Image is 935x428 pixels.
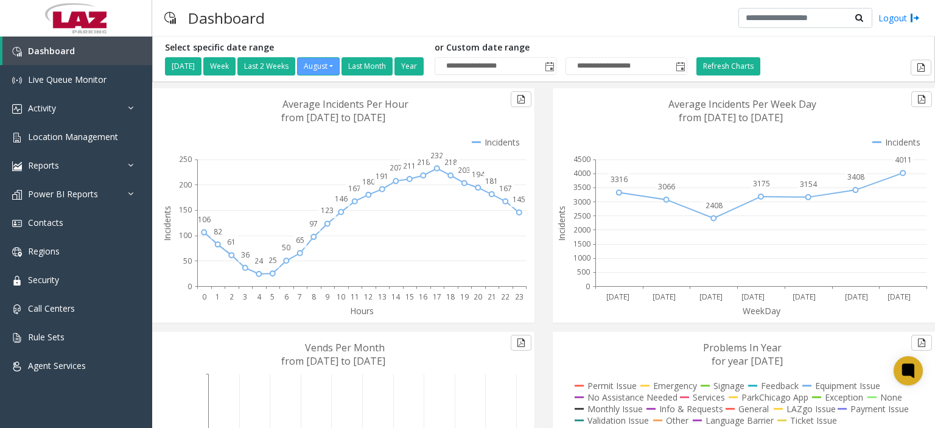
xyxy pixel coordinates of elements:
text: [DATE] [845,292,868,302]
span: Toggle popup [673,58,687,75]
text: 36 [241,250,250,260]
button: Export to pdf [911,60,931,75]
text: [DATE] [699,292,723,302]
text: 4500 [573,154,590,164]
text: 123 [321,205,334,216]
text: [DATE] [653,292,676,302]
text: 100 [179,230,192,240]
text: 2408 [706,200,723,211]
text: 3000 [573,197,590,207]
text: 3154 [800,179,818,189]
span: Location Management [28,131,118,142]
text: 18 [446,292,455,302]
span: Toggle popup [542,58,556,75]
text: 7 [298,292,302,302]
text: from [DATE] to [DATE] [281,354,385,368]
text: 10 [337,292,345,302]
h3: Dashboard [182,3,271,33]
h5: or Custom date range [435,43,687,53]
text: 203 [458,165,471,175]
text: 146 [335,194,348,204]
img: 'icon' [12,219,22,228]
img: 'icon' [12,304,22,314]
text: 19 [460,292,469,302]
text: 3066 [658,181,675,192]
text: 82 [214,226,222,237]
text: 150 [179,205,192,215]
img: 'icon' [12,161,22,171]
text: 3316 [611,174,628,184]
text: 65 [296,235,304,245]
span: Power BI Reports [28,188,98,200]
img: 'icon' [12,47,22,57]
text: 50 [183,256,192,266]
span: Live Queue Monitor [28,74,107,85]
text: 4011 [895,155,912,165]
text: 232 [430,150,443,161]
img: 'icon' [12,362,22,371]
img: 'icon' [12,104,22,114]
button: August [297,57,340,75]
span: Contacts [28,217,63,228]
text: 2000 [573,225,590,235]
text: [DATE] [606,292,629,302]
button: [DATE] [165,57,201,75]
img: pageIcon [164,3,176,33]
text: 50 [282,242,290,253]
button: Export to pdf [511,91,531,107]
text: Vends Per Month [305,341,385,354]
text: 20 [474,292,482,302]
text: from [DATE] to [DATE] [281,111,385,124]
text: 61 [227,237,236,247]
text: 106 [198,214,211,225]
text: for year [DATE] [712,354,783,368]
text: 3175 [753,178,770,189]
text: 12 [364,292,373,302]
text: 3500 [573,182,590,192]
button: Export to pdf [911,335,932,351]
text: 11 [351,292,359,302]
span: Activity [28,102,56,114]
button: Last 2 Weeks [237,57,295,75]
text: 24 [254,256,264,266]
text: 16 [419,292,427,302]
span: Agent Services [28,360,86,371]
text: 13 [378,292,387,302]
text: 8 [312,292,316,302]
text: 181 [485,176,498,186]
text: 200 [179,180,192,190]
text: [DATE] [793,292,816,302]
text: from [DATE] to [DATE] [679,111,783,124]
text: 4000 [573,168,590,178]
img: logout [910,12,920,24]
text: [DATE] [888,292,911,302]
text: 211 [403,161,416,171]
span: Regions [28,245,60,257]
text: 23 [515,292,524,302]
text: 500 [577,267,590,277]
img: 'icon' [12,75,22,85]
h5: Select specific date range [165,43,425,53]
text: Average Incidents Per Hour [282,97,408,111]
text: 15 [405,292,414,302]
text: 22 [501,292,510,302]
button: Export to pdf [511,335,531,351]
text: 0 [202,292,206,302]
span: Reports [28,160,59,171]
button: Week [203,57,236,75]
text: WeekDay [743,305,781,317]
text: 97 [309,219,318,229]
text: 180 [362,177,375,187]
button: Year [394,57,424,75]
span: Dashboard [28,45,75,57]
text: 218 [444,157,457,167]
span: Rule Sets [28,331,65,343]
text: 1500 [573,239,590,249]
text: Incidents [556,206,567,241]
text: 194 [472,169,485,180]
text: 250 [179,154,192,164]
text: 14 [391,292,401,302]
text: Average Incidents Per Week Day [668,97,816,111]
text: 1000 [573,253,590,263]
text: 25 [268,255,277,265]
